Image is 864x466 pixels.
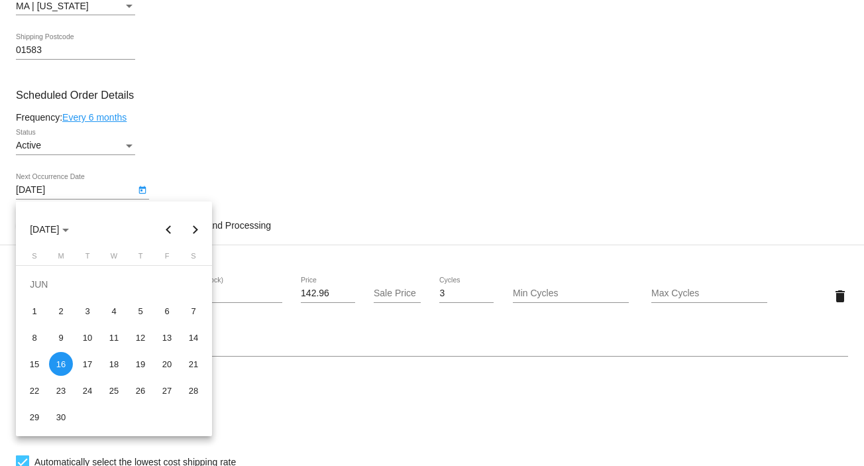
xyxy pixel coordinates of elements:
[127,351,154,377] td: June 19, 2025
[129,379,152,402] div: 26
[21,298,48,324] td: June 1, 2025
[182,325,205,349] div: 14
[76,352,99,376] div: 17
[49,379,73,402] div: 23
[127,377,154,404] td: June 26, 2025
[101,351,127,377] td: June 18, 2025
[129,299,152,323] div: 5
[74,298,101,324] td: June 3, 2025
[101,377,127,404] td: June 25, 2025
[101,298,127,324] td: June 4, 2025
[23,325,46,349] div: 8
[21,404,48,430] td: June 29, 2025
[49,405,73,429] div: 30
[182,299,205,323] div: 7
[23,352,46,376] div: 15
[21,351,48,377] td: June 15, 2025
[156,216,182,243] button: Previous month
[49,299,73,323] div: 2
[155,299,179,323] div: 6
[21,324,48,351] td: June 8, 2025
[74,324,101,351] td: June 10, 2025
[180,252,207,265] th: Saturday
[182,216,209,243] button: Next month
[180,324,207,351] td: June 14, 2025
[21,271,207,298] td: JUN
[127,252,154,265] th: Thursday
[127,298,154,324] td: June 5, 2025
[30,224,69,235] span: [DATE]
[154,351,180,377] td: June 20, 2025
[155,379,179,402] div: 27
[154,377,180,404] td: June 27, 2025
[48,252,74,265] th: Monday
[76,379,99,402] div: 24
[102,379,126,402] div: 25
[21,377,48,404] td: June 22, 2025
[129,325,152,349] div: 12
[49,352,73,376] div: 16
[48,298,74,324] td: June 2, 2025
[127,324,154,351] td: June 12, 2025
[23,379,46,402] div: 22
[76,299,99,323] div: 3
[182,379,205,402] div: 28
[154,324,180,351] td: June 13, 2025
[155,352,179,376] div: 20
[180,298,207,324] td: June 7, 2025
[48,324,74,351] td: June 9, 2025
[48,351,74,377] td: June 16, 2025
[23,299,46,323] div: 1
[74,252,101,265] th: Tuesday
[74,351,101,377] td: June 17, 2025
[76,325,99,349] div: 10
[101,252,127,265] th: Wednesday
[21,252,48,265] th: Sunday
[48,404,74,430] td: June 30, 2025
[48,377,74,404] td: June 23, 2025
[180,351,207,377] td: June 21, 2025
[19,216,80,243] button: Choose month and year
[101,324,127,351] td: June 11, 2025
[102,299,126,323] div: 4
[154,298,180,324] td: June 6, 2025
[102,352,126,376] div: 18
[180,377,207,404] td: June 28, 2025
[154,252,180,265] th: Friday
[182,352,205,376] div: 21
[49,325,73,349] div: 9
[74,377,101,404] td: June 24, 2025
[102,325,126,349] div: 11
[23,405,46,429] div: 29
[155,325,179,349] div: 13
[129,352,152,376] div: 19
